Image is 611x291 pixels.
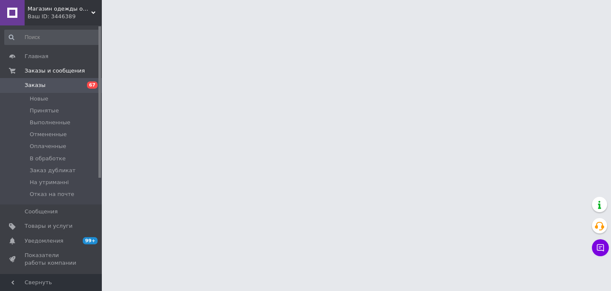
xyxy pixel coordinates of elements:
span: Заказ дубликат [30,167,76,174]
span: На утриманні [30,179,69,186]
span: Сообщения [25,208,58,215]
div: Ваш ID: 3446389 [28,13,102,20]
span: Уведомления [25,237,63,245]
input: Поиск [4,30,100,45]
span: В обработке [30,155,66,162]
span: Выполненные [30,119,70,126]
span: Показатели работы компании [25,252,78,267]
span: Заказы [25,81,45,89]
span: Отмененные [30,131,67,138]
span: Товары и услуги [25,222,73,230]
span: Оплаченные [30,143,66,150]
button: Чат с покупателем [592,239,609,256]
span: Главная [25,53,48,60]
span: Отказ на почте [30,190,74,198]
span: Принятые [30,107,59,115]
span: Новые [30,95,48,103]
span: 99+ [83,237,98,244]
span: 67 [87,81,98,89]
span: Магазин одежды обуви и топовых товаров [28,5,91,13]
span: Заказы и сообщения [25,67,85,75]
